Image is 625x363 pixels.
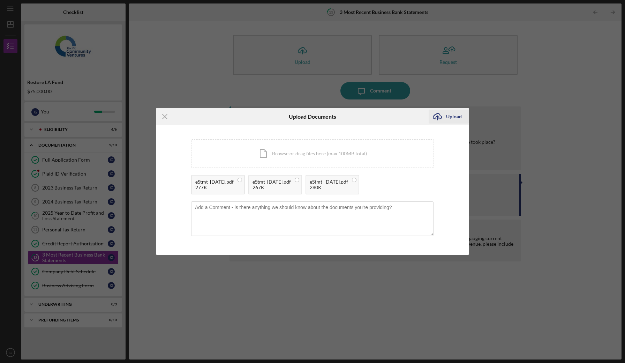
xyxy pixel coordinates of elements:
div: eStmt_[DATE].pdf [195,179,234,185]
div: eStmt_[DATE].pdf [253,179,291,185]
h6: Upload Documents [289,113,336,120]
button: Upload [429,110,469,124]
div: Upload [446,110,462,124]
div: 280K [310,185,348,190]
div: 277K [195,185,234,190]
div: 267K [253,185,291,190]
div: eStmt_[DATE].pdf [310,179,348,185]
